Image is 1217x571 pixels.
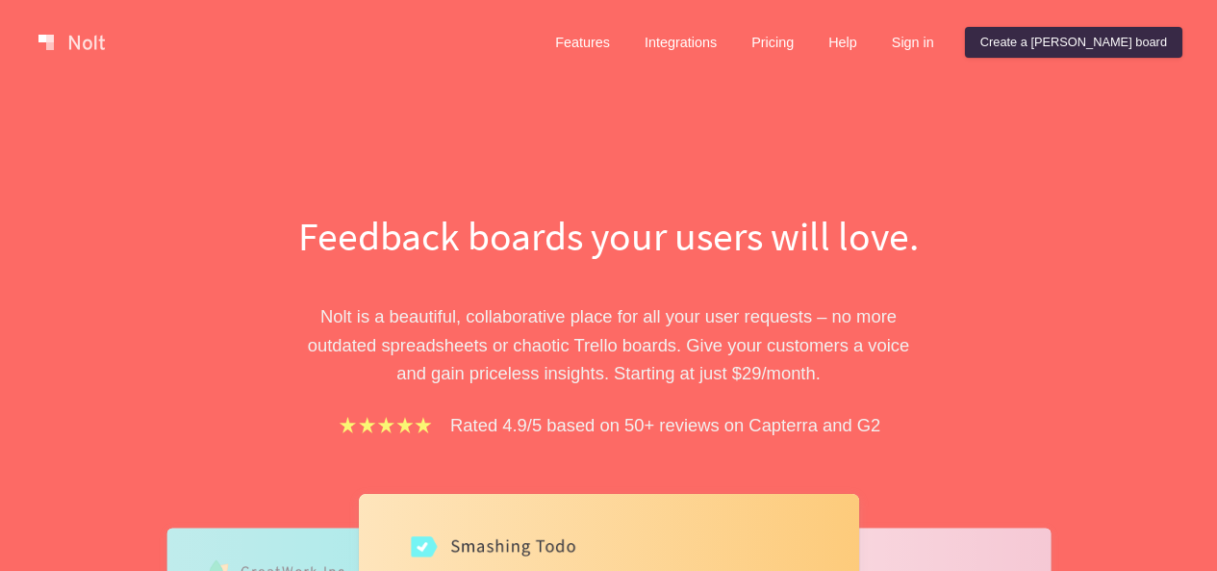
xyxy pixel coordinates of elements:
[876,27,950,58] a: Sign in
[540,27,625,58] a: Features
[736,27,809,58] a: Pricing
[277,208,941,264] h1: Feedback boards your users will love.
[965,27,1182,58] a: Create a [PERSON_NAME] board
[337,414,435,436] img: stars.b067e34983.png
[450,411,880,439] p: Rated 4.9/5 based on 50+ reviews on Capterra and G2
[813,27,873,58] a: Help
[629,27,732,58] a: Integrations
[277,302,941,387] p: Nolt is a beautiful, collaborative place for all your user requests – no more outdated spreadshee...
